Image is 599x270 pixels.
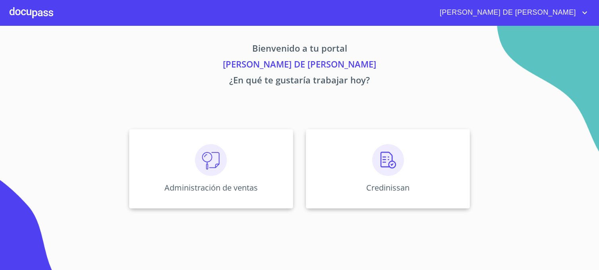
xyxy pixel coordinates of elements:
[195,144,227,176] img: consulta.png
[434,6,589,19] button: account of current user
[55,58,544,73] p: [PERSON_NAME] DE [PERSON_NAME]
[164,182,258,193] p: Administración de ventas
[366,182,410,193] p: Credinissan
[55,42,544,58] p: Bienvenido a tu portal
[55,73,544,89] p: ¿En qué te gustaría trabajar hoy?
[372,144,404,176] img: verificacion.png
[434,6,580,19] span: [PERSON_NAME] DE [PERSON_NAME]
